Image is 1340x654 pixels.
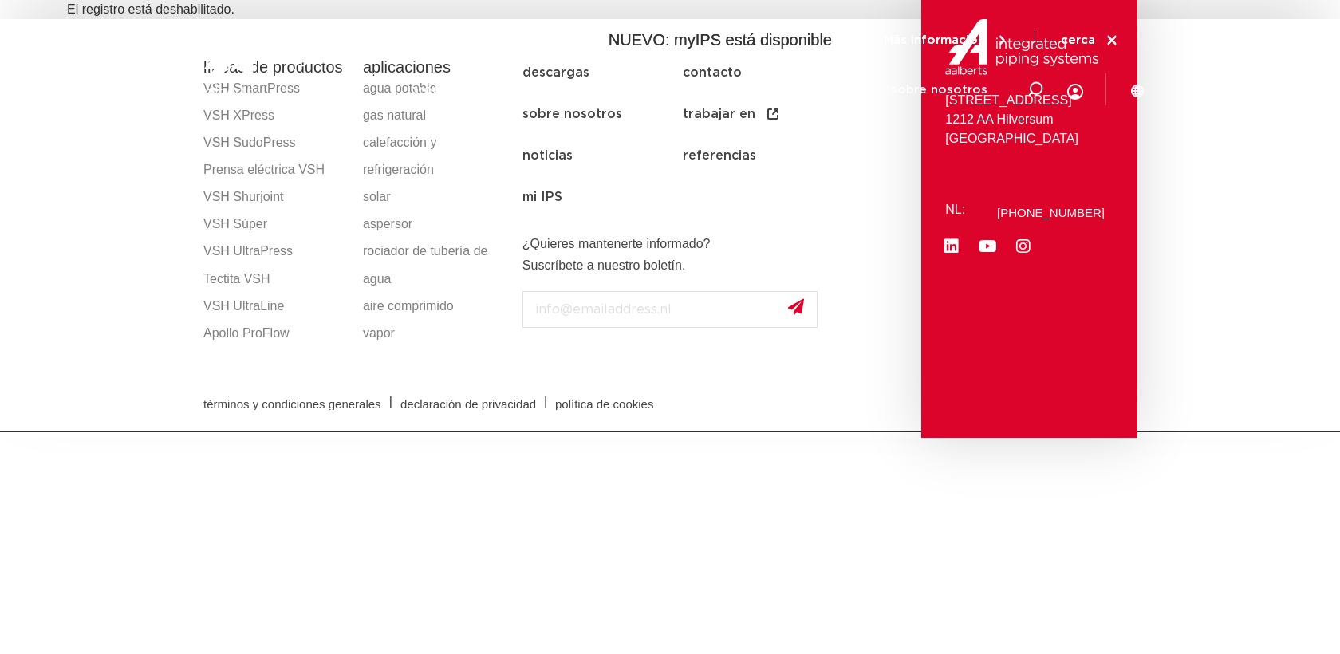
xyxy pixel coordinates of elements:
[203,397,381,411] font: términos y condiciones generales
[411,84,475,96] font: productos
[388,398,548,410] a: declaración de privacidad
[683,135,843,176] a: referencias
[203,211,347,238] a: VSH Súper
[609,31,832,49] font: NUEVO: myIPS está disponible
[522,176,683,218] a: mi IPS
[945,203,965,216] font: NL:
[203,266,347,293] a: Tectita VSH
[203,244,293,258] font: VSH UltraPress
[363,244,488,285] font: rociador de tubería de agua
[522,258,686,272] font: Suscríbete a nuestro boletín.
[601,84,677,96] font: aplicaciones
[363,217,412,230] font: aspersor
[507,84,569,96] font: mercados
[788,298,804,315] img: send.svg
[363,299,454,313] font: aire comprimido
[522,237,711,250] font: ¿Quieres mantenerte informado?
[884,34,985,46] font: Más información
[1061,34,1095,46] font: cerca
[203,183,347,211] a: VSH Shurjoint
[601,59,677,120] a: aplicaciones
[203,320,347,347] a: Apollo ProFlow
[522,291,818,328] input: info@emailaddress.nl
[191,398,392,410] a: términos y condiciones generales
[522,135,683,176] a: noticias
[203,136,296,149] font: VSH SudoPress
[363,190,391,203] font: solar
[1061,33,1119,48] a: cerca
[1067,57,1083,121] div: mi IPS
[203,217,267,230] font: VSH Súper
[363,326,395,340] font: vapor
[203,326,290,340] font: Apollo ProFlow
[203,293,347,320] a: VSH UltraLine
[804,84,859,96] font: servicios
[363,129,506,183] a: calefacción y refrigeración
[411,59,475,120] a: productos
[945,132,1078,145] font: [GEOGRAPHIC_DATA]
[884,33,1009,48] a: Más información
[363,136,437,176] font: calefacción y refrigeración
[203,156,347,183] a: Prensa eléctrica VSH
[400,397,536,411] font: declaración de privacidad
[997,206,1105,219] font: [PHONE_NUMBER]
[683,149,756,162] font: referencias
[203,299,284,313] font: VSH UltraLine
[203,272,270,286] font: Tectita VSH
[411,59,987,120] nav: Menú
[522,52,914,218] nav: Menú
[203,190,284,203] font: VSH Shurjoint
[891,84,987,96] font: sobre nosotros
[543,398,665,410] a: política de cookies
[522,149,573,162] font: noticias
[363,183,506,211] a: solar
[555,397,653,411] font: política de cookies
[522,191,562,203] font: mi IPS
[507,59,569,120] a: mercados
[203,163,325,176] font: Prensa eléctrica VSH
[363,238,506,292] a: rociador de tubería de agua
[997,207,1105,219] a: [PHONE_NUMBER]
[203,238,347,265] a: VSH UltraPress
[363,293,506,320] a: aire comprimido
[203,129,347,156] a: VSH SudoPress
[363,211,506,238] a: aspersor
[363,320,506,347] a: vapor
[522,341,765,403] iframe: reCAPTCHA
[709,84,772,96] font: descargas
